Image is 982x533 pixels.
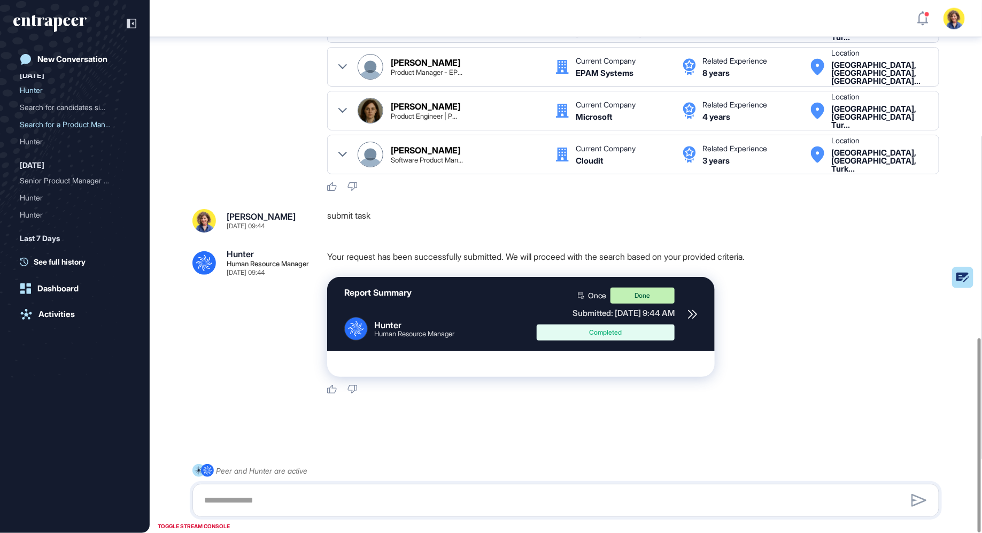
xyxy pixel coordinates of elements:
div: Dashboard [37,284,79,293]
div: Activities [38,310,75,319]
div: Current Company [576,145,636,152]
div: Hunter [20,206,130,223]
div: Hunter [20,189,130,206]
div: Current Company [576,57,636,65]
div: Location [831,137,860,144]
div: Peer and Hunter are active [216,464,308,477]
div: [DATE] [20,69,44,82]
div: Human Resource Manager [374,330,454,337]
div: 8 years [702,69,730,77]
div: Hunter [20,82,121,99]
a: Activities [13,304,136,325]
span: See full history [34,256,86,267]
div: [PERSON_NAME] [391,146,460,155]
div: Hunter [20,133,130,150]
div: Senior Product Manager Jo... [20,172,121,189]
div: [PERSON_NAME] [227,212,296,221]
div: Hunter [20,245,130,262]
div: Done [610,288,675,304]
div: [DATE] [20,159,44,172]
div: Search for a Product Mana... [20,116,121,133]
div: Related Experience [702,57,767,65]
div: Completed [545,329,667,336]
div: [DATE] 09:44 [227,269,265,276]
div: Report Summary [344,288,412,298]
div: Software Product Manager [391,157,463,164]
span: Once [588,292,606,299]
div: Hunter [227,250,254,258]
img: Furkan Yanteri [358,142,383,167]
div: Senior Product Manager Job Posting for Softtech [20,172,130,189]
div: New Conversation [37,55,107,64]
div: 4 years [702,113,730,121]
div: Product Engineer | Product Manager | Business Analyst [391,113,457,120]
img: user-avatar [944,8,965,29]
div: Istanbul, Turkey Turkey [831,105,928,129]
a: New Conversation [13,49,136,70]
div: Hunter [20,133,121,150]
img: Nataliia Moroz [358,55,383,79]
div: Istanbul, Turkey Turkey [831,17,928,41]
div: Search for candidates sim... [20,99,121,116]
div: Submitted: [DATE] 9:44 AM [537,308,675,318]
div: EPAM Systems [576,69,633,77]
div: 3 years [702,157,730,165]
div: Hunter [374,320,454,330]
div: Cloudit [576,157,604,165]
div: Hunter [20,82,130,99]
div: Location [831,93,860,101]
div: Human Resource Manager [227,260,309,267]
div: Antalya, Antalya, Turkey Turkey, [831,61,928,85]
div: Microsoft [576,113,613,121]
div: Related Experience [702,145,767,152]
p: Your request has been successfully submitted. We will proceed with the search based on your provi... [327,250,948,264]
div: entrapeer-logo [13,15,87,32]
div: [PERSON_NAME] [391,102,460,111]
a: See full history [20,256,136,267]
div: [DATE] 09:44 [227,223,265,229]
div: Hunter [20,206,121,223]
div: Ankara, Ankara, Turkey Turkey [831,149,928,173]
div: submit task [327,209,948,233]
div: Related Experience [702,101,767,109]
img: Melike Düzyattı [358,98,383,123]
div: Location [831,49,860,57]
div: Product Manager - EPAM Systems [391,69,462,76]
div: Hunter [20,245,121,262]
div: Hunter [20,189,121,206]
div: Current Company [576,101,636,109]
a: Dashboard [13,278,136,299]
div: Search for candidates similar to Sara Holyavkin [20,99,130,116]
div: [PERSON_NAME] [391,58,460,67]
img: sara%20resim.jpeg [192,209,216,233]
div: Search for a Product Manager with AI Development Experience in Turkey (3-10 Years Experience) [20,116,130,133]
div: Last 7 Days [20,232,60,245]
